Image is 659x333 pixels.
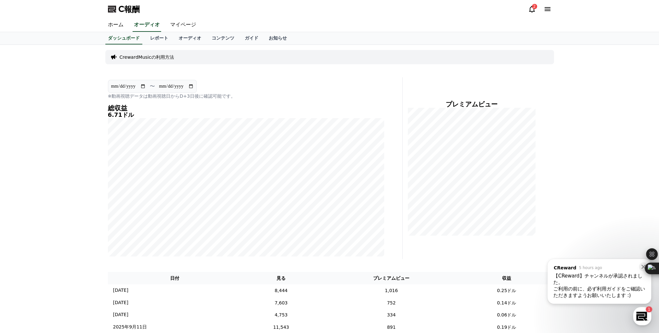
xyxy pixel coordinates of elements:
font: マイページ [170,21,196,28]
font: ダッシュボード [108,35,140,41]
font: 日付 [170,276,179,281]
font: [DATE] [113,288,128,293]
font: 〜 [150,83,155,89]
font: C報酬 [118,5,140,14]
a: 1Messages [43,206,84,222]
font: 2 [533,4,536,9]
font: レポート [150,35,168,41]
font: ガイド [245,35,258,41]
font: プレミアムビュー [373,276,409,281]
font: 752 [387,300,396,305]
a: C報酬 [108,4,140,14]
span: Messages [54,216,73,221]
a: Home [2,206,43,222]
a: コンテンツ [206,32,240,44]
font: 0.19ドル [497,325,516,330]
span: 1 [66,205,68,211]
font: 見る [277,276,286,281]
a: ダッシュボード [105,32,142,44]
font: 2025年9月11日 [113,324,147,329]
font: 0.14ドル [497,300,516,305]
font: ホーム [108,21,124,28]
font: コンテンツ [212,35,234,41]
font: 収益 [502,276,511,281]
a: オーディオ [133,18,161,32]
font: お知らせ [269,35,287,41]
font: 総収益 [108,104,127,112]
span: Settings [96,216,112,221]
font: 0.06ドル [497,312,516,317]
font: 11,543 [273,325,289,330]
a: Settings [84,206,124,222]
a: お知らせ [264,32,292,44]
font: ※動画視聴データは動画視聴日からD+3日後に確認可能です。 [108,93,235,99]
font: [DATE] [113,300,128,305]
font: 1,016 [385,288,398,293]
font: プレミアムビュー [446,100,498,108]
a: マイページ [165,18,201,32]
font: 6.71ドル [108,111,134,118]
a: ホーム [103,18,129,32]
font: オーディオ [134,21,160,28]
font: 0.25ドル [497,288,516,293]
font: [DATE] [113,312,128,317]
font: 334 [387,312,396,317]
a: オーディオ [173,32,206,44]
a: 2 [528,5,536,13]
a: CrewardMusicの利用方法 [120,54,174,60]
font: 8,444 [275,288,288,293]
span: Home [17,216,28,221]
font: 7,603 [275,300,288,305]
font: 891 [387,325,396,330]
a: レポート [145,32,173,44]
font: 4,753 [275,312,288,317]
font: オーディオ [179,35,201,41]
a: ガイド [240,32,264,44]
